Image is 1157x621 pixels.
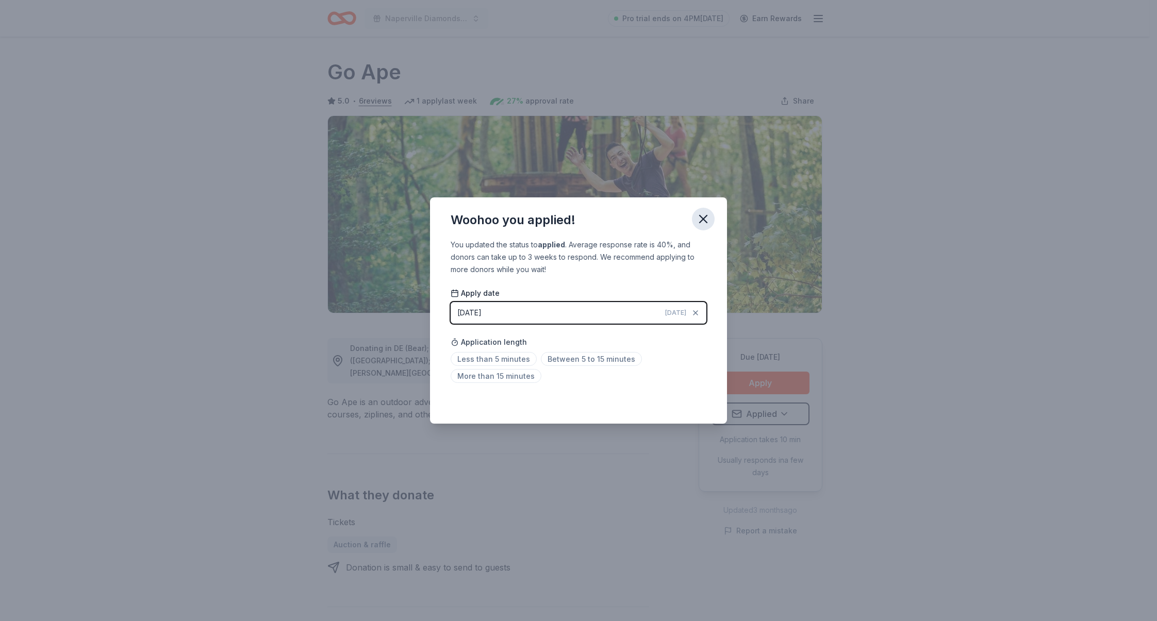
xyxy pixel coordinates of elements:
[538,240,565,249] b: applied
[665,309,686,317] span: [DATE]
[451,288,500,298] span: Apply date
[457,307,482,319] div: [DATE]
[451,302,706,324] button: [DATE][DATE]
[451,239,706,276] div: You updated the status to . Average response rate is 40%, and donors can take up to 3 weeks to re...
[451,336,527,348] span: Application length
[541,352,642,366] span: Between 5 to 15 minutes
[451,352,537,366] span: Less than 5 minutes
[451,369,541,383] span: More than 15 minutes
[451,212,575,228] div: Woohoo you applied!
